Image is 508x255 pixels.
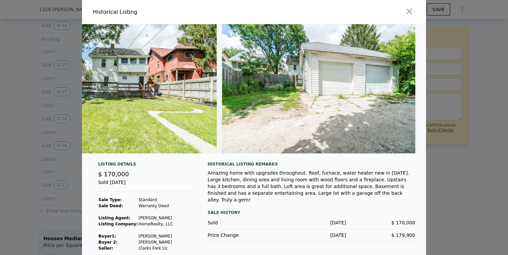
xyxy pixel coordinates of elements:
span: $ 179,900 [391,232,415,238]
div: Amazing home with upgrades throughout. Roof, furnace, water heater new in [DATE]. Large kitchen, ... [208,170,415,203]
div: Sold [208,219,277,226]
div: [DATE] [277,232,346,239]
strong: Seller : [98,246,113,251]
strong: Listing Agent: [98,216,130,220]
td: [PERSON_NAME] [138,215,173,221]
td: HomeRealty, LLC [138,221,173,227]
div: Price Change [208,232,277,239]
strong: Sale Deed: [98,204,123,208]
strong: Buyer 1 : [98,234,116,239]
strong: Sale Type: [98,197,122,202]
strong: Buyer 2: [98,240,118,245]
div: Sold [DATE] [98,179,192,191]
div: Historical Listing [93,8,251,16]
strong: Listing Company: [98,222,138,226]
div: [DATE] [277,219,346,226]
img: Property Img [222,24,415,153]
div: Sale History [208,209,415,217]
div: Listing Details [98,161,192,170]
td: Standard [138,197,173,203]
td: [PERSON_NAME] [138,233,173,239]
td: Clarks Fork Llc [138,245,173,251]
span: $ 170,000 [391,220,415,225]
img: Property Img [24,24,217,153]
td: [PERSON_NAME] [138,239,173,245]
div: Historical Listing remarks [208,161,415,167]
td: Warranty Deed [138,203,173,209]
span: $ 170,000 [98,171,129,178]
